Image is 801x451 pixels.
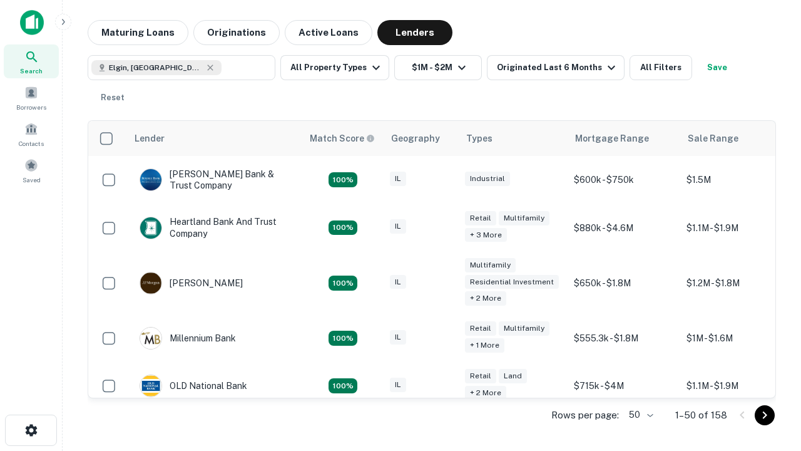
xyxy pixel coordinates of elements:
a: Contacts [4,117,59,151]
img: picture [140,375,161,397]
div: Capitalize uses an advanced AI algorithm to match your search with the best lender. The match sco... [310,132,375,145]
div: Geography [391,131,440,146]
td: $715k - $4M [568,362,680,410]
img: picture [140,328,161,349]
button: Originations [193,20,280,45]
span: Saved [23,175,41,185]
button: Active Loans [285,20,372,45]
button: Save your search to get updates of matches that match your search criteria. [697,55,737,80]
div: IL [390,172,406,186]
div: + 2 more [465,386,506,400]
iframe: Chat Widget [738,351,801,411]
a: Saved [4,153,59,187]
td: $1.1M - $1.9M [680,362,793,410]
th: Sale Range [680,121,793,156]
span: Contacts [19,138,44,148]
div: Sale Range [688,131,738,146]
th: Geography [384,121,459,156]
div: IL [390,219,406,234]
button: Originated Last 6 Months [487,55,625,80]
img: capitalize-icon.png [20,10,44,35]
div: Retail [465,369,496,383]
div: Matching Properties: 16, hasApolloMatch: undefined [329,331,357,346]
div: Originated Last 6 Months [497,60,619,75]
td: $880k - $4.6M [568,204,680,251]
div: Industrial [465,172,510,186]
button: Lenders [377,20,452,45]
div: Matching Properties: 22, hasApolloMatch: undefined [329,378,357,393]
div: Mortgage Range [575,131,649,146]
th: Mortgage Range [568,121,680,156]
td: $650k - $1.8M [568,252,680,315]
div: 50 [624,406,655,424]
div: Matching Properties: 20, hasApolloMatch: undefined [329,220,357,236]
div: Matching Properties: 24, hasApolloMatch: undefined [329,276,357,291]
div: + 3 more [465,228,507,242]
button: Go to next page [755,405,775,425]
div: Residential Investment [465,275,559,289]
button: Reset [93,85,133,110]
span: Search [20,66,43,76]
th: Capitalize uses an advanced AI algorithm to match your search with the best lender. The match sco... [302,121,384,156]
td: $555.3k - $1.8M [568,314,680,362]
img: picture [140,169,161,190]
h6: Match Score [310,132,372,145]
img: picture [140,272,161,294]
td: $1.2M - $1.8M [680,252,793,315]
p: Rows per page: [551,408,619,423]
th: Lender [127,121,302,156]
button: $1M - $2M [394,55,482,80]
a: Borrowers [4,81,59,115]
td: $1.1M - $1.9M [680,204,793,251]
div: Retail [465,211,496,225]
div: OLD National Bank [140,375,247,397]
div: Millennium Bank [140,327,236,350]
td: $1M - $1.6M [680,314,793,362]
div: [PERSON_NAME] Bank & Trust Company [140,168,290,191]
button: All Property Types [280,55,389,80]
div: IL [390,330,406,345]
td: $1.5M [680,156,793,204]
div: Multifamily [465,258,516,272]
div: + 2 more [465,291,506,306]
span: Borrowers [16,102,46,112]
div: Retail [465,321,496,336]
div: Types [466,131,492,146]
div: + 1 more [465,338,504,353]
div: IL [390,378,406,392]
div: Heartland Bank And Trust Company [140,216,290,239]
p: 1–50 of 158 [675,408,727,423]
div: Multifamily [499,321,549,336]
td: $600k - $750k [568,156,680,204]
div: Land [499,369,527,383]
div: Matching Properties: 28, hasApolloMatch: undefined [329,172,357,187]
button: All Filters [630,55,692,80]
div: Lender [135,131,165,146]
button: Maturing Loans [88,20,188,45]
div: Multifamily [499,211,549,225]
div: IL [390,275,406,289]
img: picture [140,217,161,239]
span: Elgin, [GEOGRAPHIC_DATA], [GEOGRAPHIC_DATA] [109,62,203,73]
a: Search [4,44,59,78]
th: Types [459,121,568,156]
div: [PERSON_NAME] [140,272,243,294]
